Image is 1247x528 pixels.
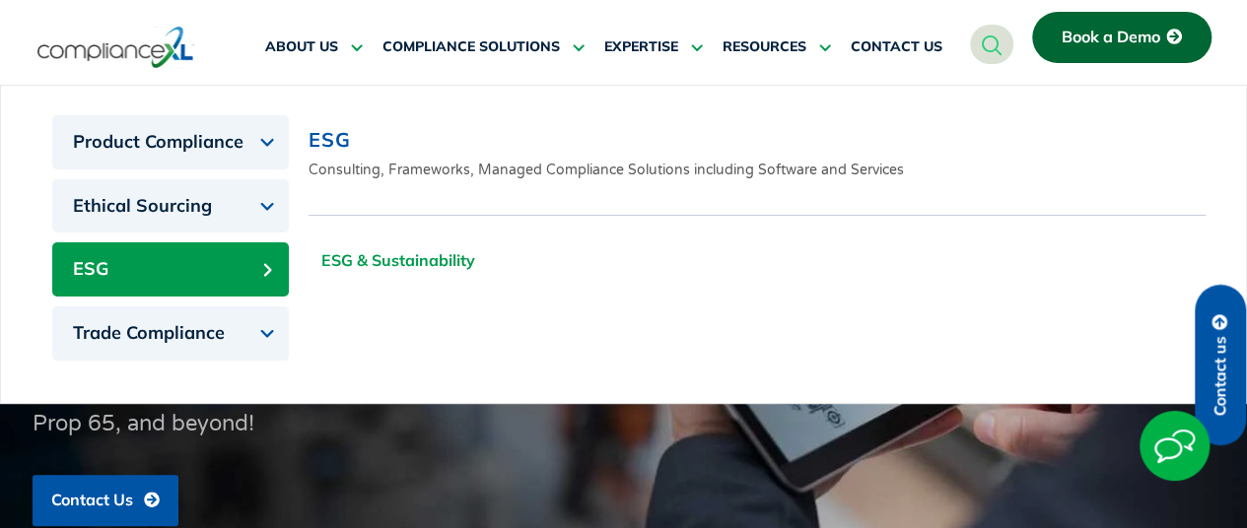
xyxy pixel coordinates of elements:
span: Ethical Sourcing [73,195,212,218]
img: Start Chat [1140,411,1210,481]
p: Consulting, Frameworks, Managed Compliance Solutions including Software and Services [309,160,1206,180]
span: RESOURCES [723,38,806,56]
img: logo-one.svg [37,25,194,70]
h2: ESG [309,125,1206,155]
a: Contact Us [33,475,178,526]
span: Contact us [1212,336,1229,416]
a: Book a Demo [1032,12,1212,63]
div: Tabs. Open items with Enter or Space, close with Escape and navigate using the Arrow keys. [52,115,1215,393]
span: Trade Compliance [73,322,225,345]
a: ESG & Sustainability [309,235,488,285]
a: navsearch-button [970,25,1013,64]
a: CONTACT US [851,24,942,71]
a: ABOUT US [265,24,363,71]
span: Product Compliance [73,131,243,154]
span: EXPERTISE [604,38,678,56]
a: EXPERTISE [604,24,703,71]
a: COMPLIANCE SOLUTIONS [382,24,585,71]
span: Contact Us [51,492,133,509]
a: Contact us [1195,285,1246,445]
span: COMPLIANCE SOLUTIONS [382,38,560,56]
a: RESOURCES [723,24,831,71]
span: ESG [73,258,108,281]
span: CONTACT US [851,38,942,56]
span: ABOUT US [265,38,338,56]
span: Book a Demo [1062,29,1160,46]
